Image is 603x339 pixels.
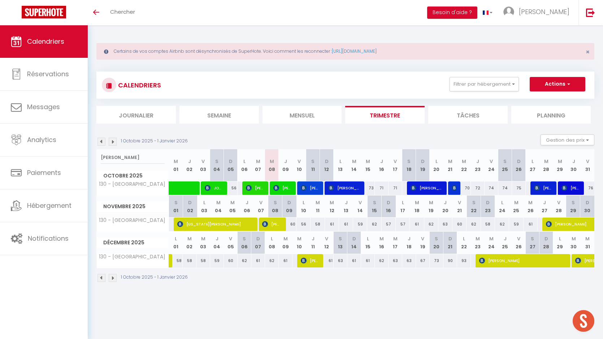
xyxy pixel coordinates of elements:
div: 63 [438,218,452,231]
div: 63 [334,254,347,267]
th: 11 [306,232,320,254]
th: 06 [240,196,254,218]
th: 11 [311,196,325,218]
button: Actions [530,77,585,91]
abbr: D [256,235,260,242]
abbr: D [188,199,192,206]
th: 21 [452,196,467,218]
div: 71 [389,181,402,195]
abbr: M [256,158,260,165]
span: Décembre 2025 [97,237,169,248]
abbr: L [303,199,305,206]
th: 25 [509,196,523,218]
th: 02 [183,232,196,254]
div: 59 [353,218,367,231]
div: 58 [183,254,196,267]
p: 1 Octobre 2025 - 1 Janvier 2026 [121,274,188,281]
span: [PERSON_NAME] [328,181,360,195]
div: 61 [279,254,292,267]
span: Novembre 2025 [97,201,169,212]
abbr: M [528,199,533,206]
abbr: M [201,235,205,242]
abbr: D [586,199,589,206]
th: 01 [169,232,183,254]
abbr: L [271,235,273,242]
span: Hébergement [27,201,71,210]
th: 15 [361,232,375,254]
th: 19 [424,196,438,218]
th: 14 [353,196,367,218]
th: 26 [512,149,526,181]
li: Trimestre [345,106,425,124]
h3: CALENDRIERS [116,77,161,93]
th: 09 [279,232,292,254]
abbr: D [352,235,356,242]
abbr: L [367,235,369,242]
div: 61 [410,218,424,231]
th: 18 [402,149,416,181]
abbr: D [448,235,452,242]
th: 16 [375,149,389,181]
span: Octobre 2025 [97,171,169,181]
div: 73 [430,254,443,267]
th: 11 [306,149,320,181]
th: 01 [169,149,183,181]
abbr: D [421,158,425,165]
div: 70 [457,181,471,195]
abbr: L [243,158,246,165]
div: 74 [485,181,498,195]
div: 93 [457,254,471,267]
th: 05 [224,149,238,181]
div: 74 [498,181,512,195]
div: Certains de vos comptes Airbnb sont désynchronisés de SuperHote. Voici comment les reconnecter : [96,43,594,60]
th: 12 [325,196,339,218]
abbr: L [501,199,503,206]
span: JOVIGNOT [PERSON_NAME] [205,181,223,195]
abbr: V [325,235,328,242]
abbr: J [246,199,248,206]
div: 62 [265,254,279,267]
abbr: D [325,158,329,165]
th: 29 [553,232,567,254]
div: 72 [471,181,485,195]
th: 14 [347,149,361,181]
abbr: L [532,158,534,165]
abbr: S [215,158,218,165]
div: 56 [296,218,311,231]
th: 02 [183,196,197,218]
div: 60 [224,254,238,267]
th: 01 [169,196,183,218]
th: 20 [430,232,443,254]
span: [PERSON_NAME] [534,181,552,195]
abbr: L [402,199,404,206]
div: 58 [311,218,325,231]
th: 25 [498,232,512,254]
div: 61 [339,218,353,231]
abbr: D [517,158,521,165]
th: 12 [320,149,334,181]
abbr: V [394,158,397,165]
span: [PERSON_NAME] [519,7,569,16]
abbr: M [283,235,288,242]
button: Besoin d'aide ? [427,7,477,19]
span: [PERSON_NAME] [273,181,292,195]
th: 08 [268,196,282,218]
th: 31 [581,232,594,254]
th: 10 [296,196,311,218]
a: [URL][DOMAIN_NAME] [332,48,377,54]
abbr: S [243,235,246,242]
span: Paiements [27,168,61,177]
th: 27 [526,232,539,254]
th: 07 [251,149,265,181]
div: 58 [481,218,495,231]
abbr: S [572,199,575,206]
abbr: M [379,235,384,242]
button: Filtrer par hébergement [450,77,519,91]
span: [PERSON_NAME] [301,254,319,267]
abbr: M [462,158,466,165]
div: 62 [467,218,481,231]
abbr: J [444,199,447,206]
li: Mensuel [263,106,342,124]
div: 63 [402,254,416,267]
abbr: M [297,235,301,242]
